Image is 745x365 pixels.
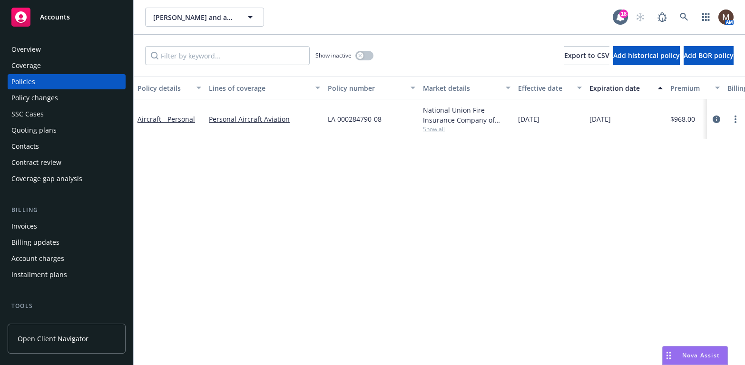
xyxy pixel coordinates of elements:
[11,42,41,57] div: Overview
[328,83,405,93] div: Policy number
[8,139,126,154] a: Contacts
[11,235,59,250] div: Billing updates
[8,301,126,311] div: Tools
[423,83,500,93] div: Market details
[324,77,419,99] button: Policy number
[205,77,324,99] button: Lines of coverage
[564,46,609,65] button: Export to CSV
[8,315,126,330] a: Manage files
[11,267,67,282] div: Installment plans
[730,114,741,125] a: more
[8,155,126,170] a: Contract review
[8,123,126,138] a: Quoting plans
[423,125,510,133] span: Show all
[8,58,126,73] a: Coverage
[514,77,586,99] button: Effective date
[11,171,82,186] div: Coverage gap analysis
[631,8,650,27] a: Start snowing
[8,74,126,89] a: Policies
[315,51,352,59] span: Show inactive
[564,51,609,60] span: Export to CSV
[684,51,734,60] span: Add BOR policy
[682,351,720,359] span: Nova Assist
[209,83,310,93] div: Lines of coverage
[667,77,724,99] button: Premium
[11,251,64,266] div: Account charges
[40,13,70,21] span: Accounts
[518,83,571,93] div: Effective date
[8,251,126,266] a: Account charges
[153,12,235,22] span: [PERSON_NAME] and as Endorsed
[613,46,680,65] button: Add historical policy
[8,42,126,57] a: Overview
[8,205,126,215] div: Billing
[589,83,652,93] div: Expiration date
[11,219,37,234] div: Invoices
[619,10,628,18] div: 18
[11,123,57,138] div: Quoting plans
[670,114,695,124] span: $968.00
[8,235,126,250] a: Billing updates
[423,105,510,125] div: National Union Fire Insurance Company of [GEOGRAPHIC_DATA], [GEOGRAPHIC_DATA], AIG
[11,74,35,89] div: Policies
[653,8,672,27] a: Report a Bug
[11,90,58,106] div: Policy changes
[11,155,61,170] div: Contract review
[8,4,126,30] a: Accounts
[11,139,39,154] div: Contacts
[8,90,126,106] a: Policy changes
[11,106,44,122] div: SSC Cases
[328,114,382,124] span: LA 000284790-08
[8,267,126,282] a: Installment plans
[8,219,126,234] a: Invoices
[663,346,675,365] div: Drag to move
[11,315,52,330] div: Manage files
[589,114,611,124] span: [DATE]
[145,46,310,65] input: Filter by keyword...
[696,8,716,27] a: Switch app
[718,10,734,25] img: photo
[8,171,126,186] a: Coverage gap analysis
[137,115,195,124] a: Aircraft - Personal
[419,77,514,99] button: Market details
[18,334,88,344] span: Open Client Navigator
[711,114,722,125] a: circleInformation
[145,8,264,27] button: [PERSON_NAME] and as Endorsed
[670,83,709,93] div: Premium
[684,46,734,65] button: Add BOR policy
[11,58,41,73] div: Coverage
[209,114,320,124] a: Personal Aircraft Aviation
[662,346,728,365] button: Nova Assist
[8,106,126,122] a: SSC Cases
[137,83,191,93] div: Policy details
[613,51,680,60] span: Add historical policy
[518,114,539,124] span: [DATE]
[134,77,205,99] button: Policy details
[675,8,694,27] a: Search
[586,77,667,99] button: Expiration date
